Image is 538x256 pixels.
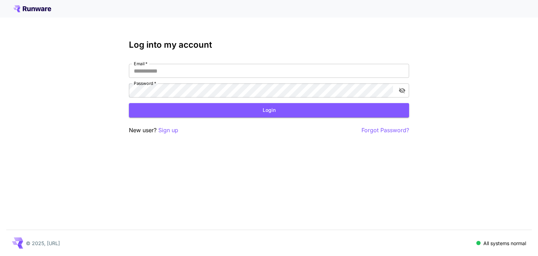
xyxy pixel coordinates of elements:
[129,126,178,135] p: New user?
[129,40,409,50] h3: Log into my account
[361,126,409,135] button: Forgot Password?
[134,61,147,67] label: Email
[134,80,156,86] label: Password
[158,126,178,135] button: Sign up
[26,240,60,247] p: © 2025, [URL]
[129,103,409,117] button: Login
[483,240,526,247] p: All systems normal
[396,84,408,97] button: toggle password visibility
